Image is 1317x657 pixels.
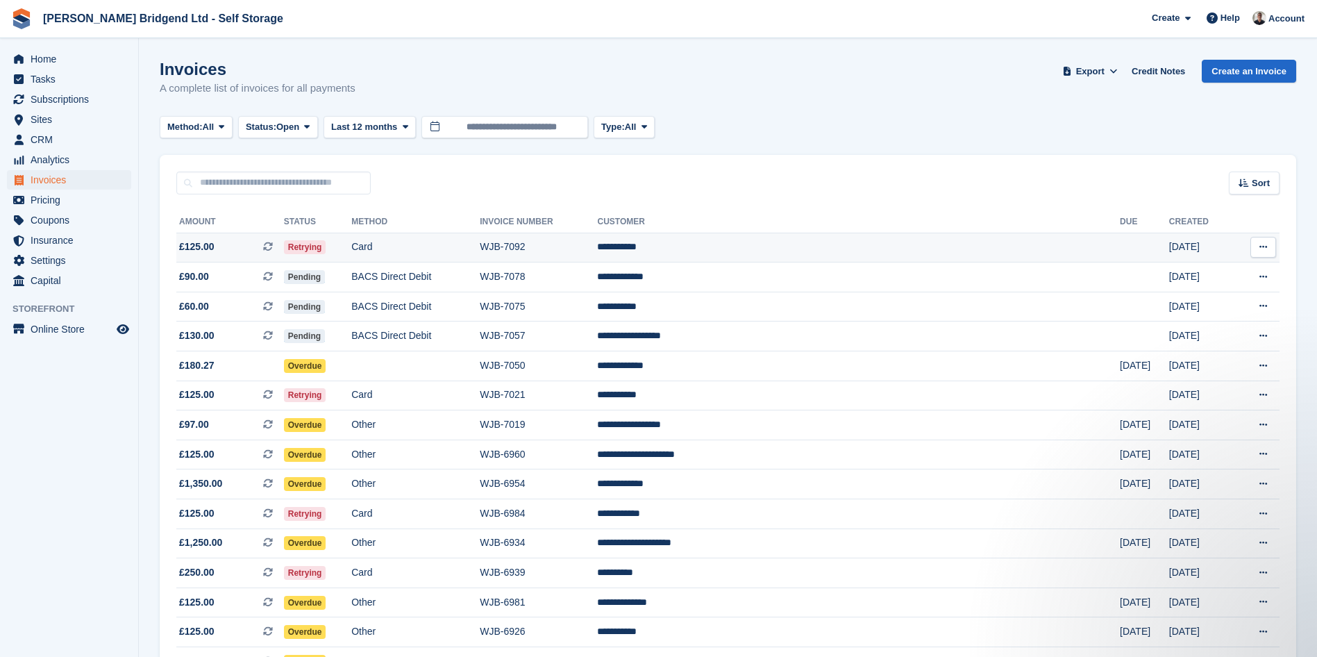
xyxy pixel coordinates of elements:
td: WJB-6939 [480,558,597,588]
td: [DATE] [1169,588,1233,617]
span: Sites [31,110,114,129]
span: Coupons [31,210,114,230]
th: Customer [597,211,1120,233]
span: Create [1152,11,1180,25]
span: Overdue [284,625,326,639]
a: menu [7,130,131,149]
button: Method: All [160,116,233,139]
td: BACS Direct Debit [351,322,480,351]
a: Preview store [115,321,131,338]
td: [DATE] [1169,322,1233,351]
span: Home [31,49,114,69]
td: Card [351,558,480,588]
span: CRM [31,130,114,149]
td: WJB-7078 [480,263,597,292]
span: Type: [601,120,625,134]
td: Card [351,233,480,263]
span: £180.27 [179,358,215,373]
a: menu [7,319,131,339]
a: menu [7,69,131,89]
span: £125.00 [179,240,215,254]
td: [DATE] [1169,410,1233,440]
td: Other [351,440,480,469]
img: Rhys Jones [1252,11,1266,25]
td: [DATE] [1120,440,1169,469]
td: [DATE] [1169,529,1233,558]
th: Status [284,211,352,233]
img: stora-icon-8386f47178a22dfd0bd8f6a31ec36ba5ce8667c1dd55bd0f319d3a0aa187defe.svg [11,8,32,29]
td: [DATE] [1120,469,1169,499]
button: Type: All [594,116,655,139]
td: [DATE] [1169,617,1233,647]
th: Created [1169,211,1233,233]
td: [DATE] [1169,499,1233,529]
span: Last 12 months [331,120,397,134]
span: Open [276,120,299,134]
span: £130.00 [179,328,215,343]
span: Pending [284,300,325,314]
td: [DATE] [1120,617,1169,647]
span: Settings [31,251,114,270]
span: Subscriptions [31,90,114,109]
span: £97.00 [179,417,209,432]
a: [PERSON_NAME] Bridgend Ltd - Self Storage [37,7,289,30]
td: WJB-7019 [480,410,597,440]
td: [DATE] [1169,440,1233,469]
span: £1,250.00 [179,535,222,550]
span: Pending [284,329,325,343]
span: £90.00 [179,269,209,284]
p: A complete list of invoices for all payments [160,81,355,97]
td: Other [351,410,480,440]
span: Status: [246,120,276,134]
span: £125.00 [179,506,215,521]
a: menu [7,251,131,270]
span: Tasks [31,69,114,89]
td: [DATE] [1120,351,1169,381]
button: Status: Open [238,116,318,139]
a: menu [7,170,131,190]
span: Overdue [284,536,326,550]
h1: Invoices [160,60,355,78]
span: Overdue [284,448,326,462]
span: Overdue [284,359,326,373]
a: menu [7,190,131,210]
td: WJB-7075 [480,292,597,322]
td: Other [351,588,480,617]
th: Method [351,211,480,233]
a: menu [7,210,131,230]
span: £125.00 [179,595,215,610]
button: Export [1059,60,1121,83]
td: BACS Direct Debit [351,263,480,292]
span: Insurance [31,231,114,250]
td: [DATE] [1120,410,1169,440]
td: Other [351,529,480,558]
span: Method: [167,120,203,134]
span: Storefront [12,302,138,316]
th: Due [1120,211,1169,233]
td: BACS Direct Debit [351,292,480,322]
td: [DATE] [1169,558,1233,588]
td: [DATE] [1169,351,1233,381]
td: WJB-6934 [480,529,597,558]
td: WJB-6981 [480,588,597,617]
span: Overdue [284,596,326,610]
td: [DATE] [1169,469,1233,499]
a: Credit Notes [1126,60,1191,83]
span: All [203,120,215,134]
td: WJB-7021 [480,381,597,410]
a: menu [7,90,131,109]
span: £60.00 [179,299,209,314]
a: menu [7,49,131,69]
span: Capital [31,271,114,290]
td: [DATE] [1169,381,1233,410]
a: menu [7,271,131,290]
td: [DATE] [1169,233,1233,263]
a: menu [7,231,131,250]
span: £250.00 [179,565,215,580]
span: £125.00 [179,624,215,639]
td: Card [351,499,480,529]
span: Sort [1252,176,1270,190]
td: WJB-6926 [480,617,597,647]
td: WJB-6954 [480,469,597,499]
span: Analytics [31,150,114,169]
